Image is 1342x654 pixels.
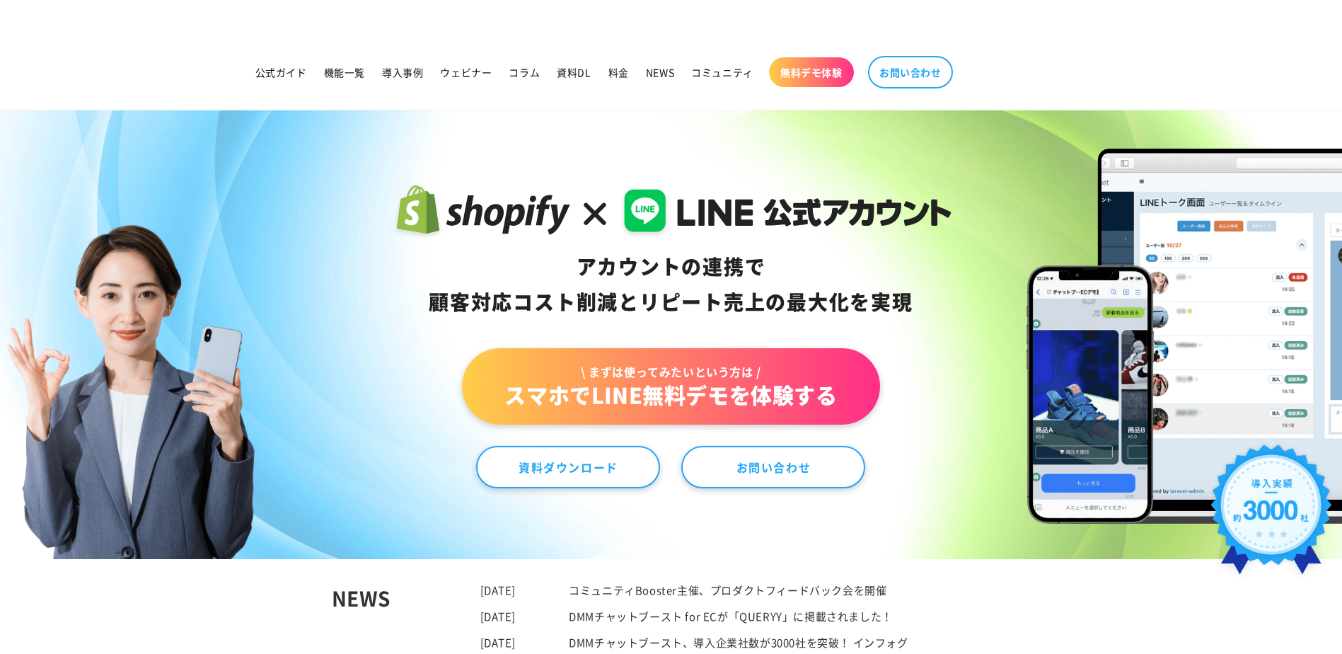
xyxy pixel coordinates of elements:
[462,348,879,425] a: \ まずは使ってみたいという方は /スマホでLINE無料デモを体験する
[681,446,865,488] a: お問い合わせ
[432,57,500,87] a: ウェビナー
[548,57,599,87] a: 資料DL
[500,57,548,87] a: コラム
[382,66,423,79] span: 導入事例
[504,364,837,379] span: \ まずは使ってみたいという方は /
[637,57,683,87] a: NEWS
[1204,438,1338,591] img: 導入実績約3000社
[391,249,951,320] div: アカウントの連携で 顧客対応コスト削減と リピート売上の 最大化を実現
[480,609,516,624] time: [DATE]
[247,57,316,87] a: 公式ガイド
[374,57,432,87] a: 導入事例
[780,66,843,79] span: 無料デモ体験
[646,66,674,79] span: NEWS
[569,583,886,597] a: コミュニティBooster主催、プロダクトフィードバック会を開催
[879,66,942,79] span: お問い合わせ
[255,66,307,79] span: 公式ガイド
[509,66,540,79] span: コラム
[569,609,893,624] a: DMMチャットブースト for ECが「QUERYY」に掲載されました！
[316,57,374,87] a: 機能一覧
[480,583,516,597] time: [DATE]
[480,635,516,650] time: [DATE]
[440,66,492,79] span: ウェビナー
[324,66,365,79] span: 機能一覧
[608,66,629,79] span: 料金
[600,57,637,87] a: 料金
[683,57,762,87] a: コミュニティ
[769,57,854,87] a: 無料デモ体験
[691,66,753,79] span: コミュニティ
[476,446,660,488] a: 資料ダウンロード
[557,66,591,79] span: 資料DL
[868,56,953,88] a: お問い合わせ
